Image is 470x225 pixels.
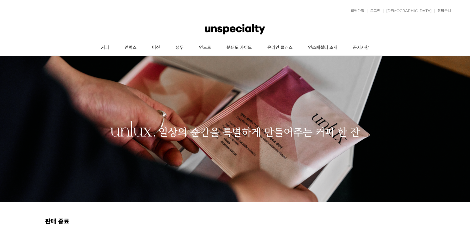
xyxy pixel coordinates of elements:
img: 언스페셜티 몰 [205,20,265,39]
a: 언노트 [191,40,219,55]
a: 공지사항 [345,40,377,55]
a: 머신 [144,40,168,55]
a: 분쇄도 가이드 [219,40,260,55]
a: 장바구니 [434,9,451,13]
a: 언럭스 [117,40,144,55]
a: 회원가입 [348,9,364,13]
a: 온라인 클래스 [260,40,300,55]
a: [DEMOGRAPHIC_DATA] [383,9,432,13]
a: 로그인 [367,9,380,13]
a: 생두 [168,40,191,55]
a: 커피 [93,40,117,55]
a: 언스페셜티 소개 [300,40,345,55]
